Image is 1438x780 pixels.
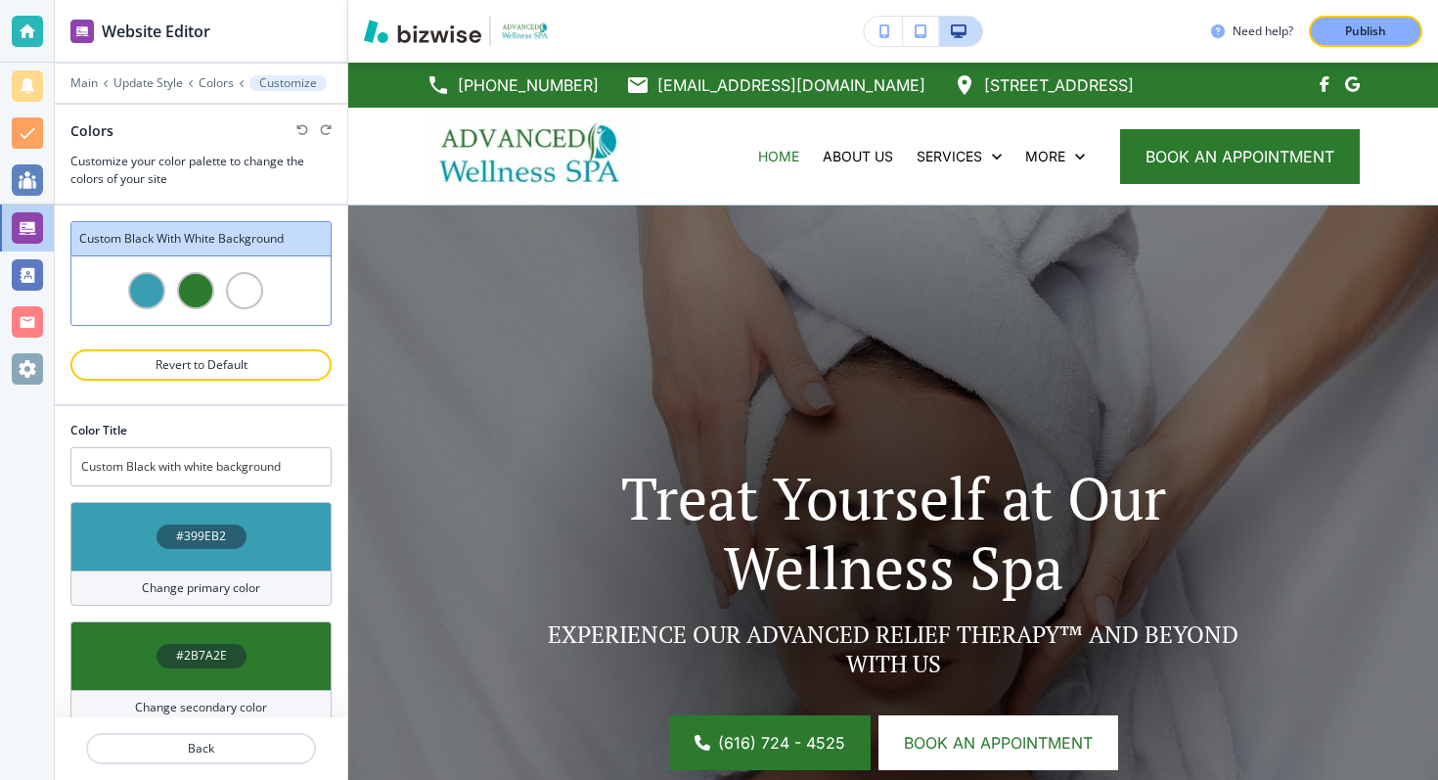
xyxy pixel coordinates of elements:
h4: Change secondary color [135,699,267,716]
a: [EMAIL_ADDRESS][DOMAIN_NAME] [626,70,925,100]
h3: Customize your color palette to change the colors of your site [70,153,332,188]
p: ABOUT US [823,147,893,166]
p: HOME [758,147,799,166]
p: Back [88,740,314,757]
button: Main [70,76,98,90]
p: [STREET_ADDRESS] [984,70,1134,100]
button: Update Style [113,76,183,90]
p: Treat Yourself at Our Wellness Spa [534,463,1252,602]
button: Revert to Default [70,349,332,381]
h2: Color Title [70,422,127,439]
p: [EMAIL_ADDRESS][DOMAIN_NAME] [657,70,925,100]
h4: #2B7A2E [176,647,227,665]
button: Publish [1309,16,1422,47]
p: Revert to Default [96,356,306,374]
span: (616) 724 - 4525 [718,731,845,755]
button: Book an appointment [878,715,1118,770]
button: book an appointment [1120,129,1360,184]
p: [PHONE_NUMBER] [458,70,599,100]
p: EXPERIENCE OUR ADVANCED RELIEF THERAPY™ AND BEYOND WITH US [534,619,1252,678]
p: More [1025,147,1065,166]
span: book an appointment [1146,145,1334,168]
h3: Need help? [1233,23,1293,40]
h2: Website Editor [102,20,210,43]
p: Publish [1345,23,1386,40]
a: [PHONE_NUMBER] [427,70,599,100]
button: Customize [249,75,327,91]
button: Back [86,733,316,764]
span: Book an appointment [904,731,1093,755]
a: [STREET_ADDRESS] [953,70,1134,100]
h2: Colors [70,120,113,141]
img: editor icon [70,20,94,43]
p: SERVICES [917,147,982,166]
button: #2B7A2EChange secondary color [70,621,332,725]
button: Colors [199,76,234,90]
p: Customize [259,76,317,90]
h3: Custom Black with white background [79,230,323,248]
button: #399EB2Change primary color [70,502,332,606]
h4: Change primary color [142,579,260,597]
h4: #399EB2 [176,528,226,545]
img: Advanced Wellness Spa [427,115,636,197]
img: Bizwise Logo [364,20,481,43]
img: Your Logo [499,21,552,41]
a: (616) 724 - 4525 [669,715,871,770]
